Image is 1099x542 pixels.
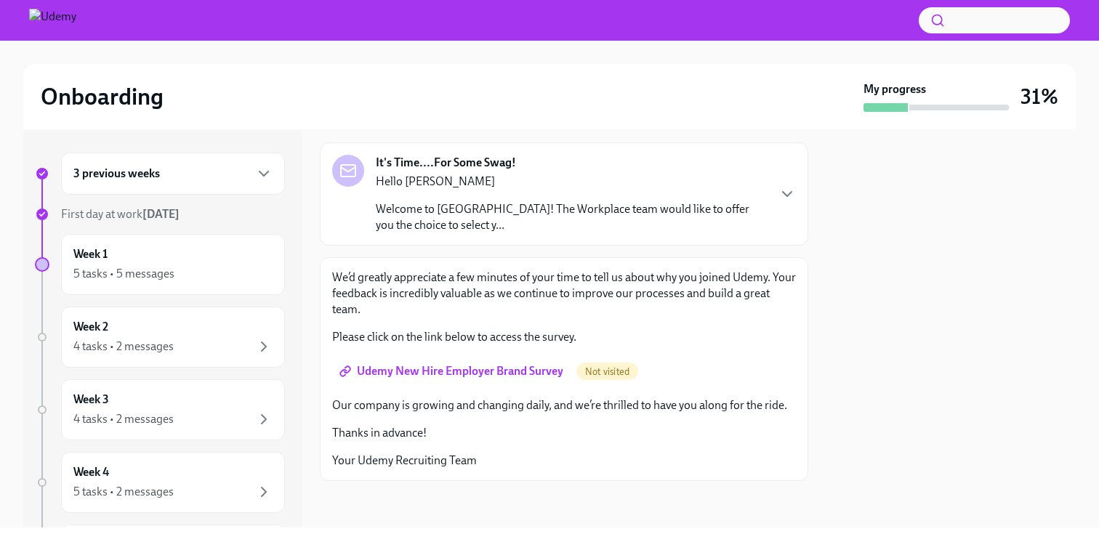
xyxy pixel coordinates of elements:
[376,201,767,233] p: Welcome to [GEOGRAPHIC_DATA]! The Workplace team would like to offer you the choice to select y...
[61,207,180,221] span: First day at work
[332,453,796,469] p: Your Udemy Recruiting Team
[35,307,285,368] a: Week 24 tasks • 2 messages
[61,153,285,195] div: 3 previous weeks
[35,234,285,295] a: Week 15 tasks • 5 messages
[376,155,516,171] strong: It's Time....For Some Swag!
[73,484,174,500] div: 5 tasks • 2 messages
[73,411,174,427] div: 4 tasks • 2 messages
[73,319,108,335] h6: Week 2
[332,329,796,345] p: Please click on the link below to access the survey.
[863,81,926,97] strong: My progress
[73,392,109,408] h6: Week 3
[35,452,285,513] a: Week 45 tasks • 2 messages
[35,206,285,222] a: First day at work[DATE]
[35,379,285,440] a: Week 34 tasks • 2 messages
[342,364,563,379] span: Udemy New Hire Employer Brand Survey
[73,464,109,480] h6: Week 4
[73,166,160,182] h6: 3 previous weeks
[73,246,108,262] h6: Week 1
[332,270,796,317] p: We’d greatly appreciate a few minutes of your time to tell us about why you joined Udemy. Your fe...
[332,357,573,386] a: Udemy New Hire Employer Brand Survey
[332,425,796,441] p: Thanks in advance!
[142,207,180,221] strong: [DATE]
[41,82,164,111] h2: Onboarding
[29,9,76,32] img: Udemy
[576,366,638,377] span: Not visited
[332,397,796,413] p: Our company is growing and changing daily, and we’re thrilled to have you along for the ride.
[376,174,767,190] p: Hello [PERSON_NAME]
[73,339,174,355] div: 4 tasks • 2 messages
[1020,84,1058,110] h3: 31%
[73,266,174,282] div: 5 tasks • 5 messages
